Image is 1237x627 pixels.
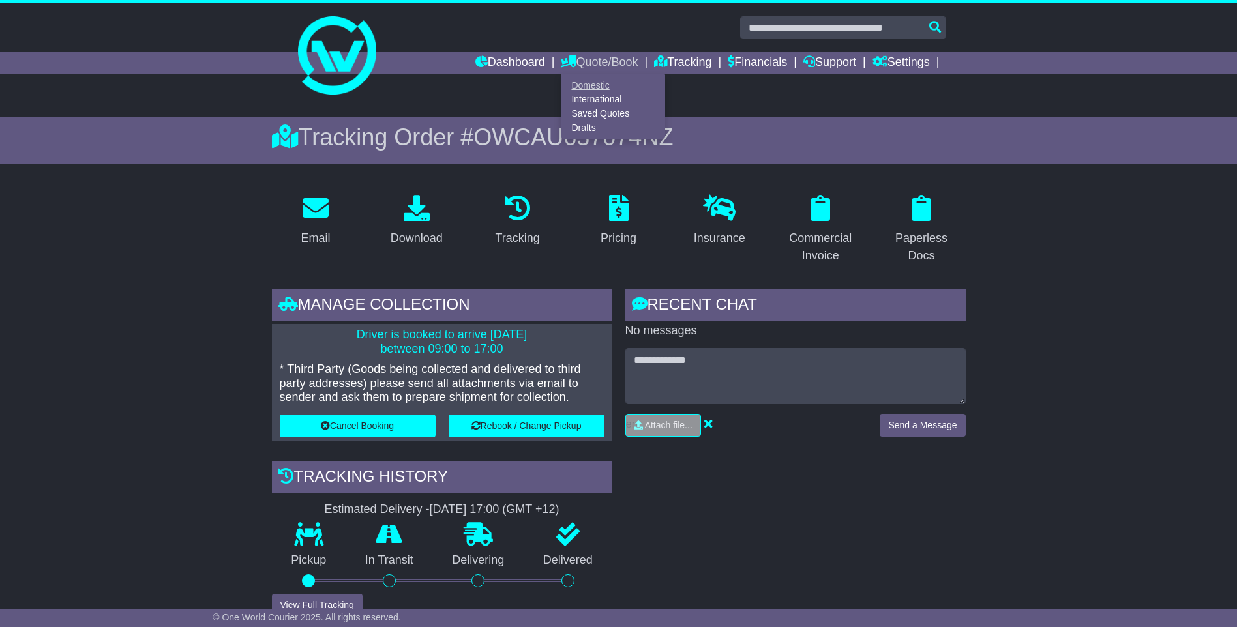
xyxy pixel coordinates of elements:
a: Paperless Docs [878,190,966,269]
div: Paperless Docs [886,229,957,265]
a: Insurance [685,190,754,252]
button: View Full Tracking [272,594,363,617]
a: Tracking [486,190,548,252]
p: Delivering [433,553,524,568]
a: International [561,93,664,107]
div: Manage collection [272,289,612,324]
p: In Transit [346,553,433,568]
button: Cancel Booking [280,415,436,437]
div: Quote/Book [561,74,665,139]
a: Support [803,52,856,74]
a: Commercial Invoice [777,190,865,269]
span: © One World Courier 2025. All rights reserved. [213,612,401,622]
a: Tracking [654,52,711,74]
div: Tracking [495,229,539,247]
div: [DATE] 17:00 (GMT +12) [430,503,559,517]
button: Send a Message [880,414,965,437]
a: Financials [728,52,787,74]
button: Rebook / Change Pickup [449,415,604,437]
div: Pricing [601,229,636,247]
a: Pricing [592,190,645,252]
div: Insurance [694,229,745,247]
p: Driver is booked to arrive [DATE] between 09:00 to 17:00 [280,328,604,356]
div: Commercial Invoice [785,229,856,265]
a: Settings [872,52,930,74]
span: OWCAU637074NZ [473,124,673,151]
a: Download [382,190,451,252]
div: Estimated Delivery - [272,503,612,517]
p: * Third Party (Goods being collected and delivered to third party addresses) please send all atta... [280,362,604,405]
div: Email [301,229,330,247]
div: Tracking Order # [272,123,966,151]
a: Domestic [561,78,664,93]
p: No messages [625,324,966,338]
a: Saved Quotes [561,107,664,121]
a: Dashboard [475,52,545,74]
p: Pickup [272,553,346,568]
p: Delivered [524,553,612,568]
a: Drafts [561,121,664,135]
div: Tracking history [272,461,612,496]
div: Download [391,229,443,247]
a: Quote/Book [561,52,638,74]
div: RECENT CHAT [625,289,966,324]
a: Email [292,190,338,252]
